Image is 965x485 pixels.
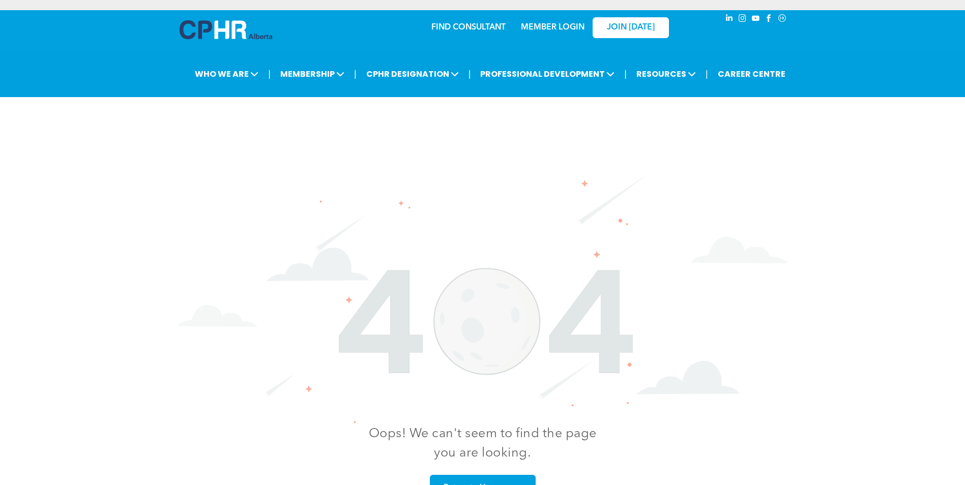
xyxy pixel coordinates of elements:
a: FIND CONSULTANT [431,23,506,32]
a: linkedin [724,13,735,26]
a: instagram [737,13,748,26]
span: CPHR DESIGNATION [363,65,462,83]
a: Social network [777,13,788,26]
span: Oops! We can't seem to find the page you are looking. [369,428,597,460]
span: MEMBERSHIP [277,65,347,83]
li: | [624,64,627,84]
a: CAREER CENTRE [715,65,788,83]
li: | [354,64,357,84]
a: MEMBER LOGIN [521,23,584,32]
li: | [268,64,271,84]
img: The number 404 is surrounded by clouds and stars on a white background. [178,173,788,423]
span: WHO WE ARE [192,65,261,83]
li: | [706,64,708,84]
span: RESOURCES [633,65,699,83]
li: | [469,64,471,84]
img: A blue and white logo for cp alberta [180,20,272,39]
a: facebook [764,13,775,26]
a: youtube [750,13,762,26]
span: JOIN [DATE] [607,23,655,33]
a: JOIN [DATE] [593,17,669,38]
span: PROFESSIONAL DEVELOPMENT [477,65,618,83]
